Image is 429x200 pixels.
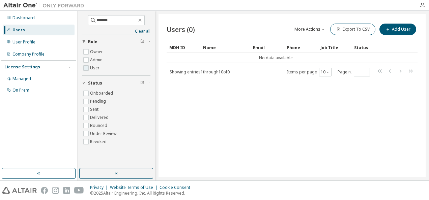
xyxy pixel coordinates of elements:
label: Sent [90,105,100,113]
label: Pending [90,97,107,105]
button: Export To CSV [330,24,375,35]
p: © 2025 Altair Engineering, Inc. All Rights Reserved. [90,190,194,196]
img: Altair One [3,2,88,9]
label: Delivered [90,113,110,122]
img: altair_logo.svg [2,187,37,194]
img: instagram.svg [52,187,59,194]
label: Admin [90,56,104,64]
div: Phone [287,42,315,53]
img: youtube.svg [74,187,84,194]
span: Items per page [287,68,332,76]
label: Owner [90,48,104,56]
div: Status [354,42,382,53]
div: Website Terms of Use [110,185,160,190]
div: On Prem [12,88,29,93]
span: Clear filter [140,39,144,44]
span: Users (0) [167,25,195,34]
div: MDH ID [169,42,198,53]
button: Status [82,76,150,91]
button: Add User [379,24,416,35]
div: Name [203,42,248,53]
label: Revoked [90,138,108,146]
span: Clear filter [140,80,144,86]
div: Privacy [90,185,110,190]
div: Email [253,42,281,53]
button: Role [82,34,150,49]
span: Role [88,39,97,44]
div: User Profile [12,39,35,45]
div: Cookie Consent [160,185,194,190]
span: Page n. [338,68,370,76]
img: facebook.svg [41,187,48,194]
div: License Settings [4,64,40,70]
label: Onboarded [90,89,114,97]
div: Company Profile [12,52,45,57]
label: Bounced [90,122,109,130]
td: No data available [167,53,385,63]
div: Managed [12,76,31,81]
div: Dashboard [12,15,35,21]
img: linkedin.svg [63,187,70,194]
span: Status [88,80,102,86]
button: 10 [321,69,330,75]
div: Users [12,27,25,33]
span: Showing entries 1 through 10 of 0 [170,69,230,75]
div: Job Title [320,42,349,53]
label: User [90,64,101,72]
a: Clear all [82,29,150,34]
button: More Actions [294,24,326,35]
label: Under Review [90,130,118,138]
